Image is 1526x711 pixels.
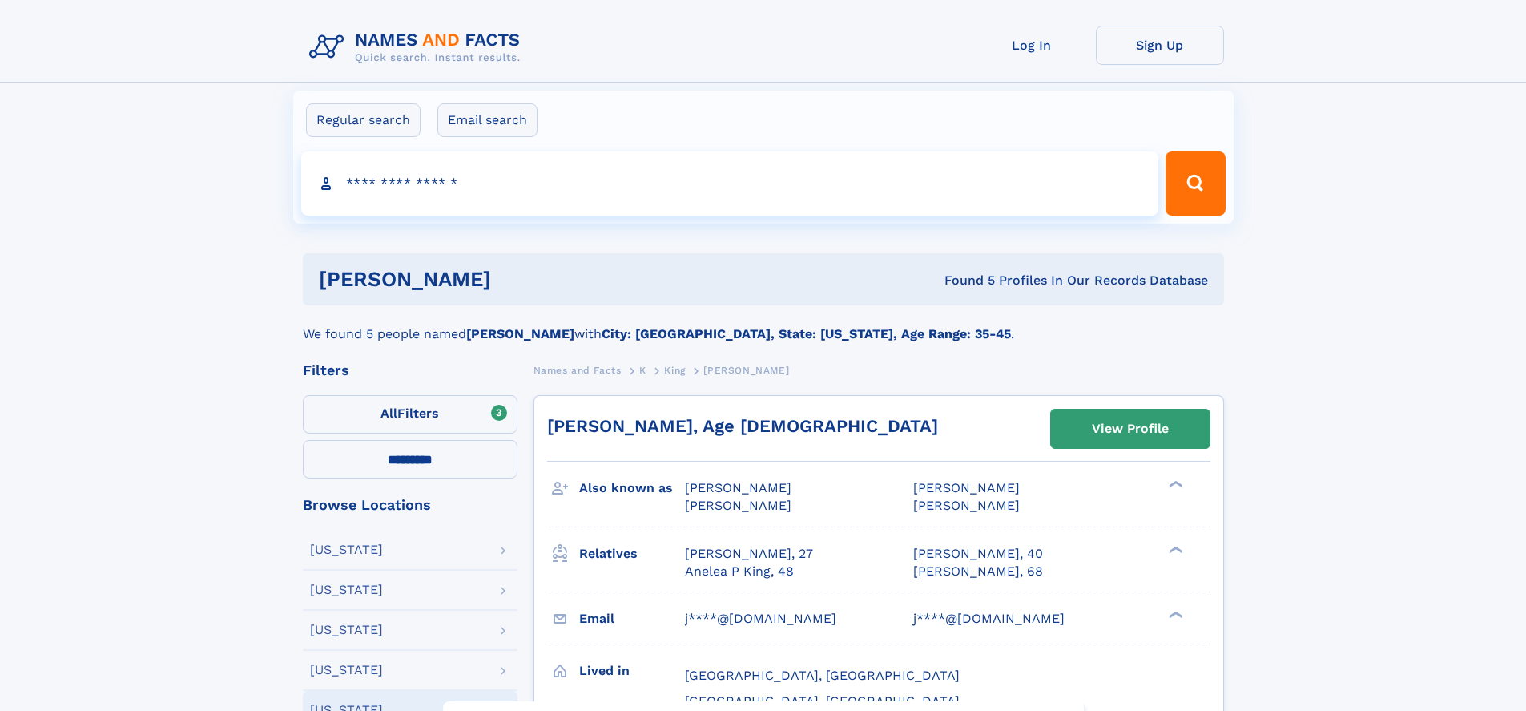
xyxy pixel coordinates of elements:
a: [PERSON_NAME], 27 [685,545,813,563]
span: [GEOGRAPHIC_DATA], [GEOGRAPHIC_DATA] [685,693,960,709]
label: Regular search [306,103,421,137]
h3: Lived in [579,657,685,685]
b: City: [GEOGRAPHIC_DATA], State: [US_STATE], Age Range: 35-45 [602,326,1011,341]
div: Browse Locations [303,498,517,512]
span: All [380,406,397,421]
span: [PERSON_NAME] [703,365,789,376]
div: [US_STATE] [310,543,383,556]
div: Filters [303,363,517,378]
h1: [PERSON_NAME] [319,269,718,289]
a: Anelea P King, 48 [685,563,794,580]
span: K [639,365,646,376]
a: Sign Up [1096,26,1224,65]
label: Email search [437,103,538,137]
a: [PERSON_NAME], 40 [913,545,1043,563]
h3: Relatives [579,540,685,568]
div: [US_STATE] [310,664,383,677]
span: [PERSON_NAME] [685,480,791,495]
div: Found 5 Profiles In Our Records Database [718,272,1208,289]
a: King [664,360,685,380]
a: K [639,360,646,380]
button: Search Button [1166,151,1225,216]
div: ❯ [1165,544,1184,555]
label: Filters [303,395,517,434]
a: Names and Facts [533,360,622,380]
div: [US_STATE] [310,584,383,596]
a: [PERSON_NAME], Age [DEMOGRAPHIC_DATA] [547,416,938,436]
b: [PERSON_NAME] [466,326,574,341]
img: Logo Names and Facts [303,26,533,69]
span: [PERSON_NAME] [913,480,1020,495]
div: ❯ [1165,479,1184,490]
a: Log In [968,26,1096,65]
span: King [664,365,685,376]
div: ❯ [1165,609,1184,620]
a: View Profile [1051,410,1210,448]
span: [PERSON_NAME] [913,498,1020,513]
h3: Email [579,605,685,632]
div: We found 5 people named with . [303,305,1224,344]
span: [GEOGRAPHIC_DATA], [GEOGRAPHIC_DATA] [685,668,960,683]
span: [PERSON_NAME] [685,498,791,513]
div: View Profile [1092,410,1169,447]
div: [US_STATE] [310,624,383,636]
a: [PERSON_NAME], 68 [913,563,1043,580]
h3: Also known as [579,475,685,502]
input: search input [301,151,1159,216]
